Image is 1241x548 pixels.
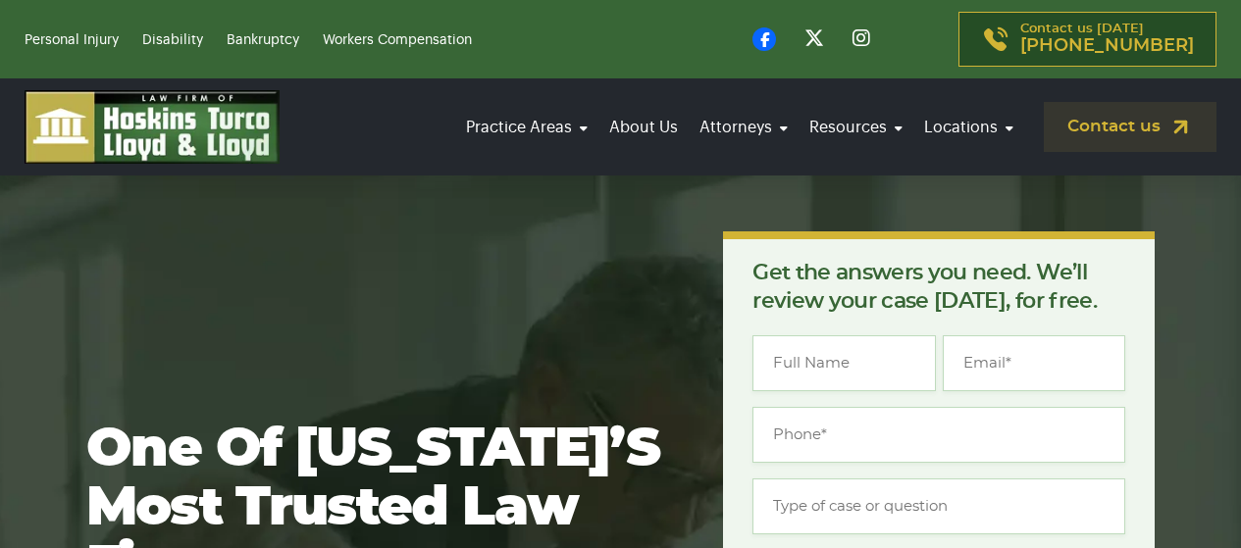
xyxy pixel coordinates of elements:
[752,478,1125,534] input: Type of case or question
[694,100,794,155] a: Attorneys
[25,33,119,47] a: Personal Injury
[227,33,299,47] a: Bankruptcy
[1020,36,1194,56] span: [PHONE_NUMBER]
[460,100,594,155] a: Practice Areas
[603,100,684,155] a: About Us
[752,407,1125,463] input: Phone*
[1044,102,1216,152] a: Contact us
[752,259,1125,316] p: Get the answers you need. We’ll review your case [DATE], for free.
[752,335,935,391] input: Full Name
[25,90,280,164] img: logo
[803,100,908,155] a: Resources
[943,335,1125,391] input: Email*
[323,33,472,47] a: Workers Compensation
[958,12,1216,67] a: Contact us [DATE][PHONE_NUMBER]
[918,100,1019,155] a: Locations
[142,33,203,47] a: Disability
[1020,23,1194,56] p: Contact us [DATE]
